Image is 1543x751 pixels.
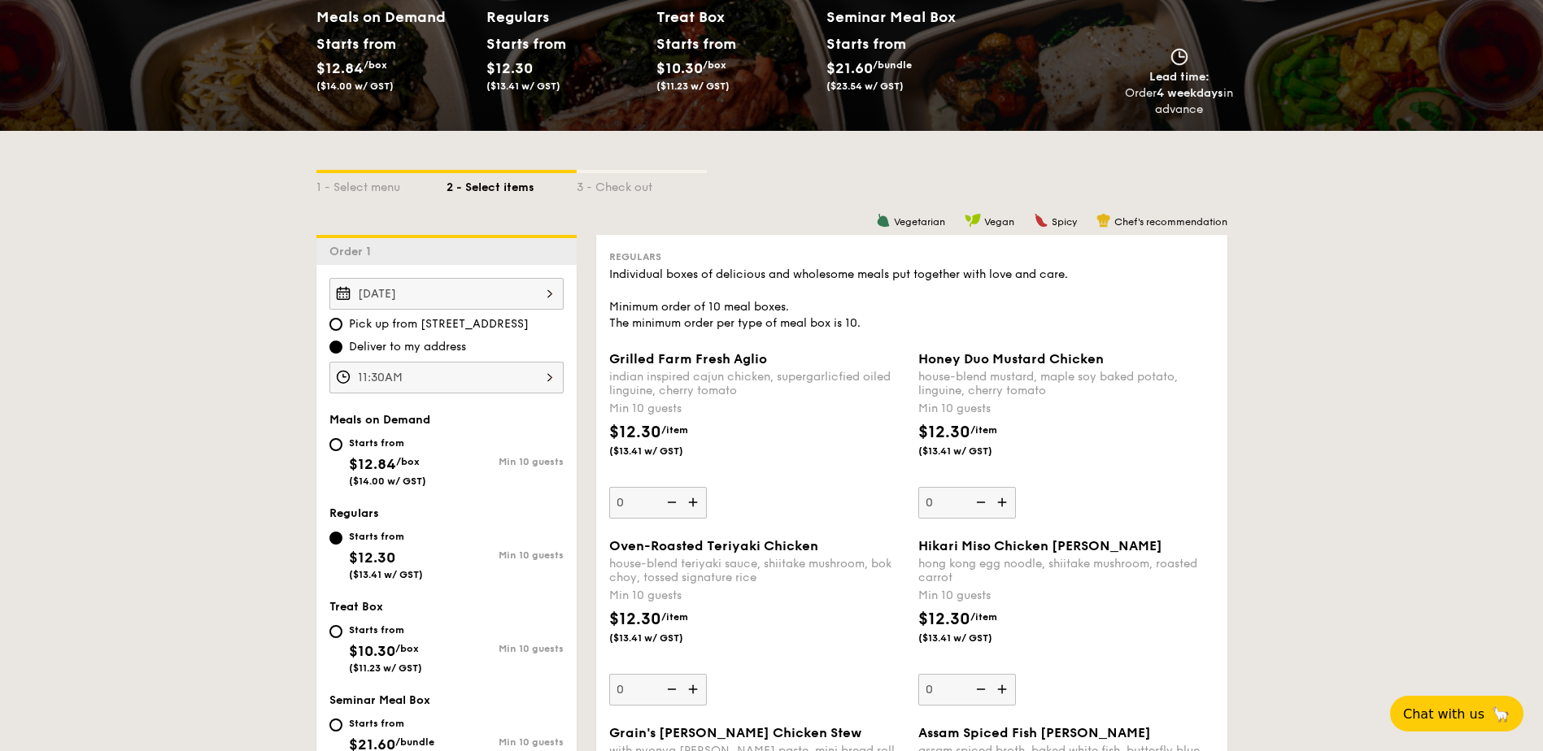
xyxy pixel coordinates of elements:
div: Min 10 guests [609,401,905,417]
div: Min 10 guests [447,643,564,654]
img: icon-clock.2db775ea.svg [1167,48,1192,66]
img: icon-add.58712e84.svg [992,674,1016,705]
div: Min 10 guests [609,588,905,604]
div: Individual boxes of delicious and wholesome meals put together with love and care. Minimum order ... [609,267,1214,332]
span: ($13.41 w/ GST) [609,445,720,458]
input: Hikari Miso Chicken [PERSON_NAME]hong kong egg noodle, shiitake mushroom, roasted carrotMin 10 gu... [918,674,1016,705]
img: icon-add.58712e84.svg [992,487,1016,518]
input: Grilled Farm Fresh Aglioindian inspired cajun chicken, supergarlicfied oiled linguine, cherry tom... [609,487,707,519]
span: Vegan [984,216,1014,228]
strong: 4 weekdays [1157,86,1223,100]
img: icon-reduce.1d2dbef1.svg [658,487,682,518]
span: /bundle [873,59,912,71]
h2: Treat Box [656,6,813,28]
span: Order 1 [329,245,377,258]
span: /box [396,456,420,467]
h2: Meals on Demand [316,6,473,28]
span: /item [970,424,997,436]
span: Meals on Demand [329,413,430,427]
span: Spicy [1052,216,1077,228]
span: Grain's [PERSON_NAME] Chicken Stew [609,725,861,740]
span: $12.30 [918,610,970,629]
span: /item [661,611,688,623]
div: Starts from [486,32,559,56]
img: icon-add.58712e84.svg [682,674,707,705]
img: icon-reduce.1d2dbef1.svg [967,487,992,518]
span: ($13.41 w/ GST) [486,80,560,92]
span: Vegetarian [894,216,945,228]
input: Starts from$21.60/bundle($23.54 w/ GST)Min 10 guests [329,718,342,731]
div: Min 10 guests [447,456,564,467]
span: Honey Duo Mustard Chicken [918,351,1104,367]
span: ($13.41 w/ GST) [349,569,423,580]
div: Starts from [826,32,905,56]
span: Deliver to my address [349,339,466,355]
span: Seminar Meal Box [329,693,430,707]
span: $10.30 [656,59,703,77]
input: Oven-Roasted Teriyaki Chickenhouse-blend teriyaki sauce, shiitake mushroom, bok choy, tossed sign... [609,674,707,705]
div: Min 10 guests [918,588,1214,604]
span: Oven-Roasted Teriyaki Chicken [609,538,818,553]
span: ($11.23 w/ GST) [349,662,422,674]
button: Chat with us🦙 [1390,696,1523,731]
span: ($13.41 w/ GST) [918,445,1029,458]
div: 2 - Select items [447,173,577,196]
span: $21.60 [826,59,873,77]
img: icon-chef-hat.a58ddaea.svg [1096,213,1111,228]
span: ($14.00 w/ GST) [316,80,394,92]
input: Pick up from [STREET_ADDRESS] [329,318,342,331]
div: house-blend teriyaki sauce, shiitake mushroom, bok choy, tossed signature rice [609,557,905,584]
span: /box [364,59,387,71]
img: icon-vegan.f8ff3823.svg [965,213,981,228]
span: ($11.23 w/ GST) [656,80,730,92]
div: Starts from [349,436,426,449]
span: $12.30 [609,423,661,442]
input: Event date [329,278,564,310]
div: Order in advance [1125,85,1234,118]
span: Lead time: [1149,70,1210,84]
span: Pick up from [STREET_ADDRESS] [349,316,529,332]
span: /box [395,643,419,654]
span: $12.30 [918,423,970,442]
img: icon-reduce.1d2dbef1.svg [967,674,992,705]
span: $12.84 [349,455,396,473]
h2: Regulars [486,6,643,28]
img: icon-reduce.1d2dbef1.svg [658,674,682,705]
div: Starts from [349,530,423,543]
input: Honey Duo Mustard Chickenhouse-blend mustard, maple soy baked potato, linguine, cherry tomatoMin ... [918,487,1016,519]
span: /box [703,59,726,71]
div: hong kong egg noodle, shiitake mushroom, roasted carrot [918,557,1214,584]
input: Deliver to my address [329,341,342,354]
span: $12.30 [349,549,395,567]
h2: Seminar Meal Box [826,6,996,28]
span: Chat with us [1403,706,1484,722]
div: Min 10 guests [918,401,1214,417]
span: /bundle [395,736,434,748]
input: Event time [329,362,564,393]
div: Starts from [316,32,389,56]
div: 3 - Check out [577,173,707,196]
div: house-blend mustard, maple soy baked potato, linguine, cherry tomato [918,370,1214,397]
span: /item [970,611,997,623]
input: Starts from$12.84/box($14.00 w/ GST)Min 10 guests [329,438,342,451]
span: ($13.41 w/ GST) [609,632,720,645]
span: /item [661,424,688,436]
div: Min 10 guests [447,549,564,561]
span: $12.30 [486,59,533,77]
input: Starts from$12.30($13.41 w/ GST)Min 10 guests [329,532,342,545]
input: Starts from$10.30/box($11.23 w/ GST)Min 10 guests [329,625,342,638]
span: ($13.41 w/ GST) [918,632,1029,645]
span: Treat Box [329,600,383,614]
div: 1 - Select menu [316,173,447,196]
span: Hikari Miso Chicken [PERSON_NAME] [918,538,1162,553]
div: Starts from [349,623,422,636]
div: Starts from [349,717,434,730]
span: Grilled Farm Fresh Aglio [609,351,767,367]
span: 🦙 [1491,705,1510,723]
span: $10.30 [349,642,395,660]
span: ($14.00 w/ GST) [349,475,426,487]
span: Regulars [609,251,661,263]
span: Assam Spiced Fish [PERSON_NAME] [918,725,1151,740]
div: Min 10 guests [447,736,564,748]
img: icon-vegetarian.fe4039eb.svg [876,213,891,228]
